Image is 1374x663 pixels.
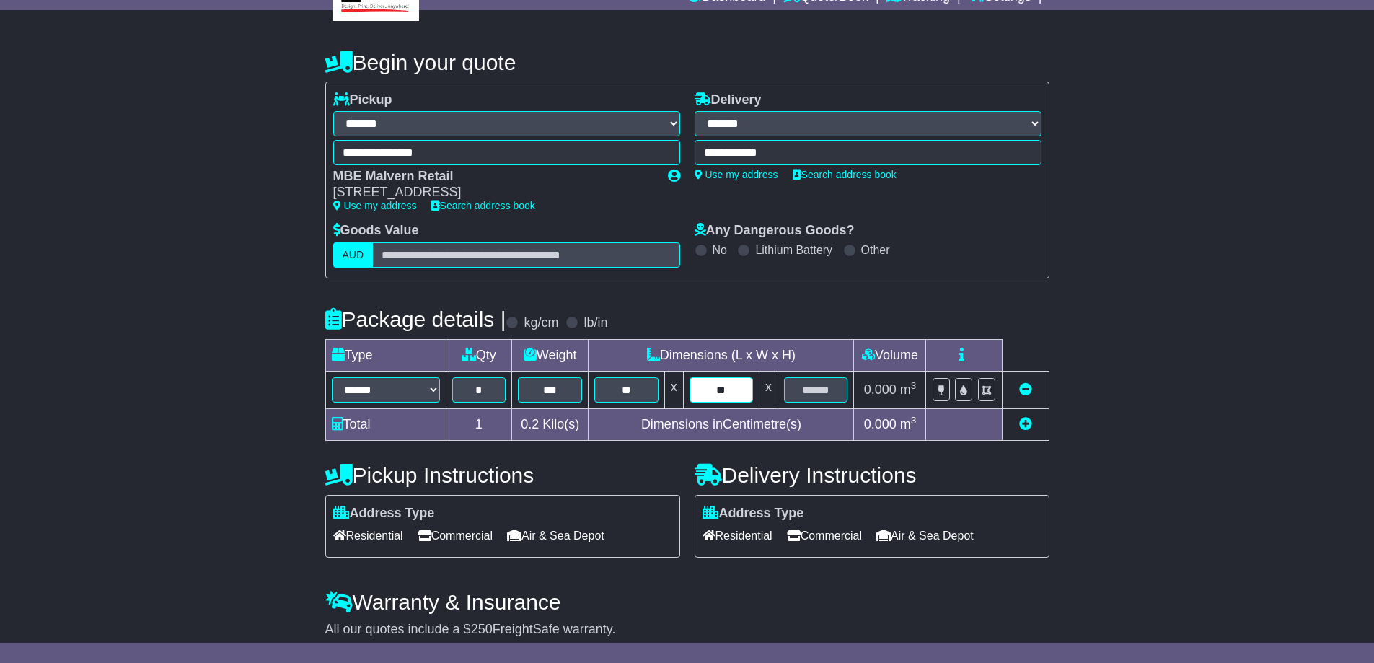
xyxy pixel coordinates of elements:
td: Total [325,408,446,440]
label: Goods Value [333,223,419,239]
td: Volume [854,339,926,371]
sup: 3 [911,415,917,426]
span: Commercial [418,524,493,547]
label: kg/cm [524,315,558,331]
a: Use my address [333,200,417,211]
span: 250 [471,622,493,636]
td: Type [325,339,446,371]
label: Pickup [333,92,392,108]
label: AUD [333,242,374,268]
label: Address Type [333,506,435,522]
a: Add new item [1019,417,1032,431]
td: Qty [446,339,512,371]
h4: Warranty & Insurance [325,590,1049,614]
span: Air & Sea Depot [507,524,604,547]
td: Weight [512,339,589,371]
td: x [664,371,683,408]
label: No [713,243,727,257]
span: Air & Sea Depot [876,524,974,547]
label: Lithium Battery [755,243,832,257]
sup: 3 [911,380,917,391]
a: Search address book [431,200,535,211]
td: x [759,371,778,408]
span: 0.2 [521,417,539,431]
td: Dimensions in Centimetre(s) [589,408,854,440]
span: 0.000 [864,382,897,397]
td: 1 [446,408,512,440]
h4: Pickup Instructions [325,463,680,487]
a: Remove this item [1019,382,1032,397]
div: MBE Malvern Retail [333,169,653,185]
h4: Delivery Instructions [695,463,1049,487]
a: Use my address [695,169,778,180]
label: Delivery [695,92,762,108]
h4: Begin your quote [325,51,1049,74]
span: Residential [703,524,772,547]
label: Any Dangerous Goods? [695,223,855,239]
a: Search address book [793,169,897,180]
label: Other [861,243,890,257]
div: All our quotes include a $ FreightSafe warranty. [325,622,1049,638]
span: Residential [333,524,403,547]
td: Kilo(s) [512,408,589,440]
span: m [900,417,917,431]
span: 0.000 [864,417,897,431]
h4: Package details | [325,307,506,331]
div: [STREET_ADDRESS] [333,185,653,201]
label: Address Type [703,506,804,522]
span: m [900,382,917,397]
label: lb/in [583,315,607,331]
span: Commercial [787,524,862,547]
td: Dimensions (L x W x H) [589,339,854,371]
